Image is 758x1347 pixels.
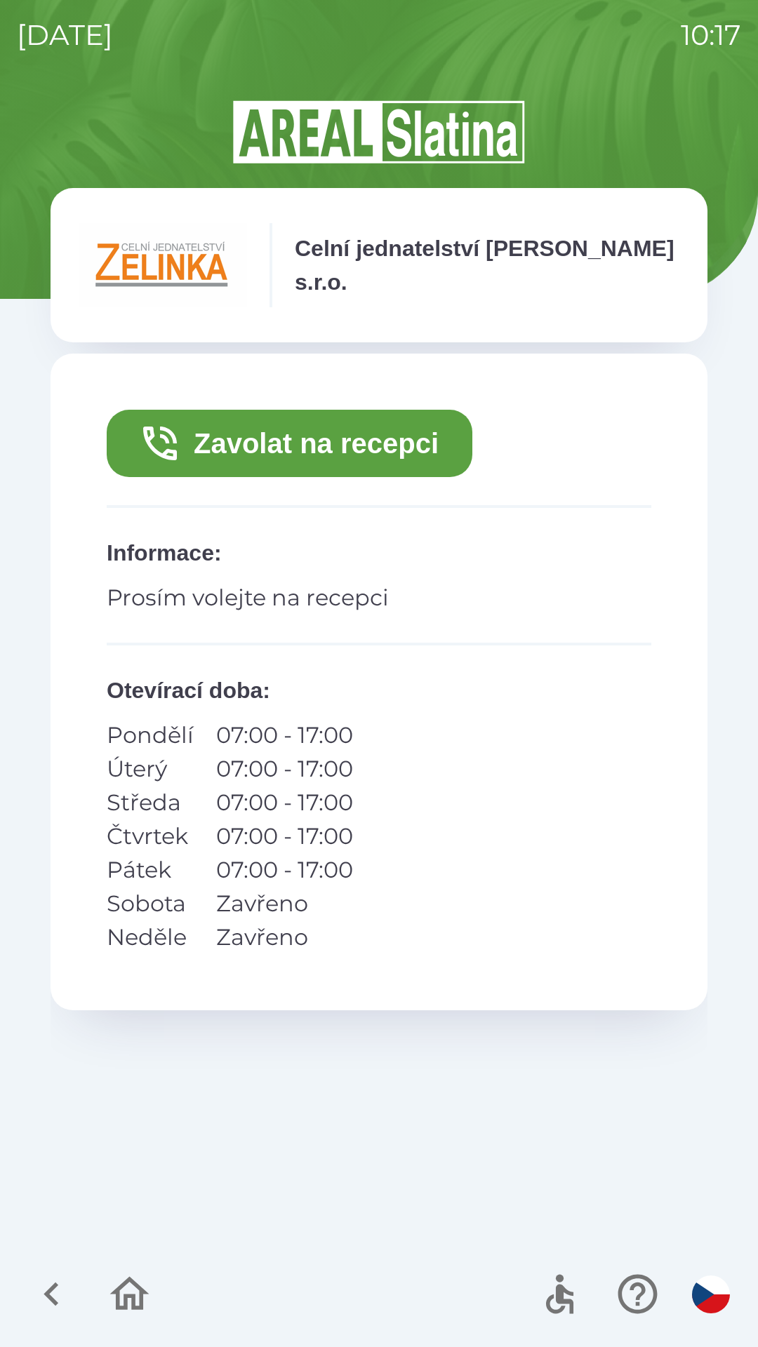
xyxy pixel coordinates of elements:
p: Pátek [107,853,194,887]
button: Zavolat na recepci [107,410,472,477]
img: e791fe39-6e5c-4488-8406-01cea90b779d.png [79,223,247,307]
p: Celní jednatelství [PERSON_NAME] s.r.o. [295,232,679,299]
p: Středa [107,786,194,819]
p: Čtvrtek [107,819,194,853]
p: Prosím volejte na recepci [107,581,651,615]
p: 07:00 - 17:00 [216,819,353,853]
p: 07:00 - 17:00 [216,752,353,786]
p: Sobota [107,887,194,920]
p: Neděle [107,920,194,954]
p: Pondělí [107,718,194,752]
p: Otevírací doba : [107,673,651,707]
p: Zavřeno [216,887,353,920]
img: Logo [51,98,707,166]
img: cs flag [692,1275,730,1313]
p: 07:00 - 17:00 [216,786,353,819]
p: [DATE] [17,14,113,56]
p: Informace : [107,536,651,570]
p: 07:00 - 17:00 [216,718,353,752]
p: 07:00 - 17:00 [216,853,353,887]
p: Zavřeno [216,920,353,954]
p: Úterý [107,752,194,786]
p: 10:17 [681,14,741,56]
